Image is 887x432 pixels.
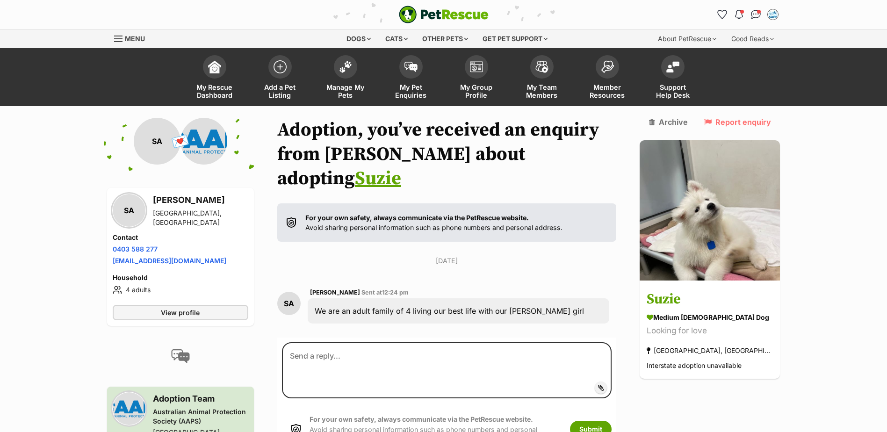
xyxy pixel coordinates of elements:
img: notifications-46538b983faf8c2785f20acdc204bb7945ddae34d4c08c2a6579f10ce5e182be.svg [735,10,743,19]
img: team-members-icon-5396bd8760b3fe7c0b43da4ab00e1e3bb1a5d9ba89233759b79545d2d3fc5d0d.svg [535,61,548,73]
p: [DATE] [277,256,617,266]
span: View profile [161,308,200,317]
span: Sent at [361,289,409,296]
span: Add a Pet Listing [259,83,301,99]
span: Member Resources [586,83,628,99]
a: [EMAIL_ADDRESS][DOMAIN_NAME] [113,257,226,265]
span: Menu [125,35,145,43]
img: Australian Animal Protection Society (AAPS) profile pic [113,392,145,425]
a: Archive [649,118,688,126]
a: Conversations [749,7,764,22]
a: Suzie medium [DEMOGRAPHIC_DATA] Dog Looking for love [GEOGRAPHIC_DATA], [GEOGRAPHIC_DATA] Interst... [640,282,780,379]
div: SA [113,194,145,227]
span: My Group Profile [455,83,498,99]
div: Dogs [340,29,377,48]
button: Notifications [732,7,747,22]
img: pet-enquiries-icon-7e3ad2cf08bfb03b45e93fb7055b45f3efa6380592205ae92323e6603595dc1f.svg [404,62,418,72]
img: conversation-icon-4a6f8262b818ee0b60e3300018af0b2d0b884aa5de6e9bcb8d3d4eeb1a70a7c4.svg [171,349,190,363]
div: [GEOGRAPHIC_DATA], [GEOGRAPHIC_DATA] [153,209,248,227]
a: My Pet Enquiries [378,50,444,106]
div: Get pet support [476,29,554,48]
img: logo-e224e6f780fb5917bec1dbf3a21bbac754714ae5b6737aabdf751b685950b380.svg [399,6,489,23]
div: SA [134,118,180,165]
div: medium [DEMOGRAPHIC_DATA] Dog [647,313,773,323]
a: Favourites [715,7,730,22]
span: [PERSON_NAME] [310,289,360,296]
div: Cats [379,29,414,48]
a: Member Resources [575,50,640,106]
img: Australian Animal Protection Society (AAPS) profile pic [180,118,227,165]
span: My Rescue Dashboard [194,83,236,99]
a: My Rescue Dashboard [182,50,247,106]
div: SA [277,292,301,315]
a: My Team Members [509,50,575,106]
a: Support Help Desk [640,50,706,106]
span: Support Help Desk [652,83,694,99]
button: My account [765,7,780,22]
div: Other pets [416,29,475,48]
div: [GEOGRAPHIC_DATA], [GEOGRAPHIC_DATA] [647,345,773,357]
span: Interstate adoption unavailable [647,362,742,370]
div: We are an adult family of 4 living our best life with our [PERSON_NAME] girl [308,298,610,324]
a: Add a Pet Listing [247,50,313,106]
img: Suzie [640,140,780,281]
img: manage-my-pets-icon-02211641906a0b7f246fdf0571729dbe1e7629f14944591b6c1af311fb30b64b.svg [339,61,352,73]
ul: Account quick links [715,7,780,22]
p: Avoid sharing personal information such as phone numbers and personal address. [305,213,562,233]
a: Suzie [355,167,401,190]
h3: Adoption Team [153,392,248,405]
a: Menu [114,29,151,46]
img: chat-41dd97257d64d25036548639549fe6c8038ab92f7586957e7f3b1b290dea8141.svg [751,10,761,19]
div: Looking for love [647,325,773,338]
a: 0403 588 277 [113,245,158,253]
img: help-desk-icon-fdf02630f3aa405de69fd3d07c3f3aa587a6932b1a1747fa1d2bba05be0121f9.svg [666,61,679,72]
span: 💌 [170,131,191,151]
a: View profile [113,305,248,320]
img: Adoption Team profile pic [768,10,778,19]
h3: Suzie [647,289,773,310]
strong: For your own safety, always communicate via the PetRescue website. [310,415,533,423]
h4: Household [113,273,248,282]
strong: For your own safety, always communicate via the PetRescue website. [305,214,529,222]
div: Good Reads [725,29,780,48]
h4: Contact [113,233,248,242]
li: 4 adults [113,284,248,295]
span: Manage My Pets [325,83,367,99]
span: My Pet Enquiries [390,83,432,99]
a: Manage My Pets [313,50,378,106]
a: My Group Profile [444,50,509,106]
span: My Team Members [521,83,563,99]
img: add-pet-listing-icon-0afa8454b4691262ce3f59096e99ab1cd57d4a30225e0717b998d2c9b9846f56.svg [274,60,287,73]
div: Australian Animal Protection Society (AAPS) [153,407,248,426]
div: About PetRescue [651,29,723,48]
img: group-profile-icon-3fa3cf56718a62981997c0bc7e787c4b2cf8bcc04b72c1350f741eb67cf2f40e.svg [470,61,483,72]
img: dashboard-icon-eb2f2d2d3e046f16d808141f083e7271f6b2e854fb5c12c21221c1fb7104beca.svg [208,60,221,73]
img: member-resources-icon-8e73f808a243e03378d46382f2149f9095a855e16c252ad45f914b54edf8863c.svg [601,60,614,73]
span: 12:24 pm [382,289,409,296]
h1: Adoption, you’ve received an enquiry from [PERSON_NAME] about adopting [277,118,617,191]
h3: [PERSON_NAME] [153,194,248,207]
a: PetRescue [399,6,489,23]
a: Report enquiry [704,118,771,126]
